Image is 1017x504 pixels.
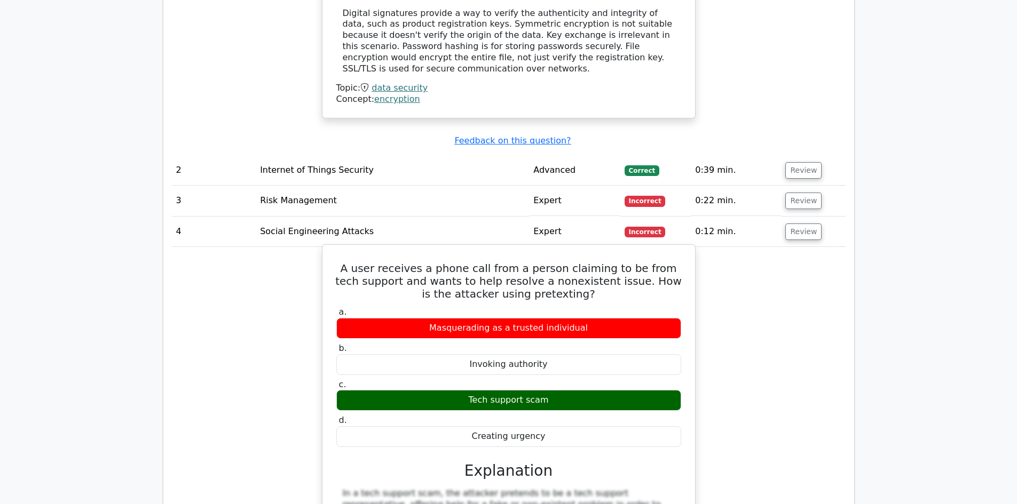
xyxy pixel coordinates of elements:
div: Creating urgency [336,426,681,447]
button: Review [785,193,822,209]
div: Concept: [336,94,681,105]
td: 3 [172,186,256,216]
td: Advanced [529,155,620,186]
span: Incorrect [625,196,666,206]
div: Digital signatures provide a way to verify the authenticity and integrity of data, such as produc... [343,8,675,75]
a: data security [372,83,428,93]
a: Feedback on this question? [454,135,571,146]
td: Internet of Things Security [256,155,529,186]
td: 4 [172,217,256,247]
td: Risk Management [256,186,529,216]
div: Topic: [336,83,681,94]
a: encryption [374,94,420,104]
td: 0:12 min. [691,217,781,247]
td: 0:39 min. [691,155,781,186]
div: Masquerading as a trusted individual [336,318,681,339]
td: Social Engineering Attacks [256,217,529,247]
h5: A user receives a phone call from a person claiming to be from tech support and wants to help res... [335,262,682,300]
div: Tech support scam [336,390,681,411]
td: Expert [529,217,620,247]
td: Expert [529,186,620,216]
td: 2 [172,155,256,186]
span: d. [339,415,347,425]
span: c. [339,379,346,389]
span: b. [339,343,347,353]
h3: Explanation [343,462,675,480]
td: 0:22 min. [691,186,781,216]
button: Review [785,162,822,179]
span: Correct [625,165,659,176]
span: Incorrect [625,227,666,237]
span: a. [339,307,347,317]
button: Review [785,223,822,240]
div: Invoking authority [336,354,681,375]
